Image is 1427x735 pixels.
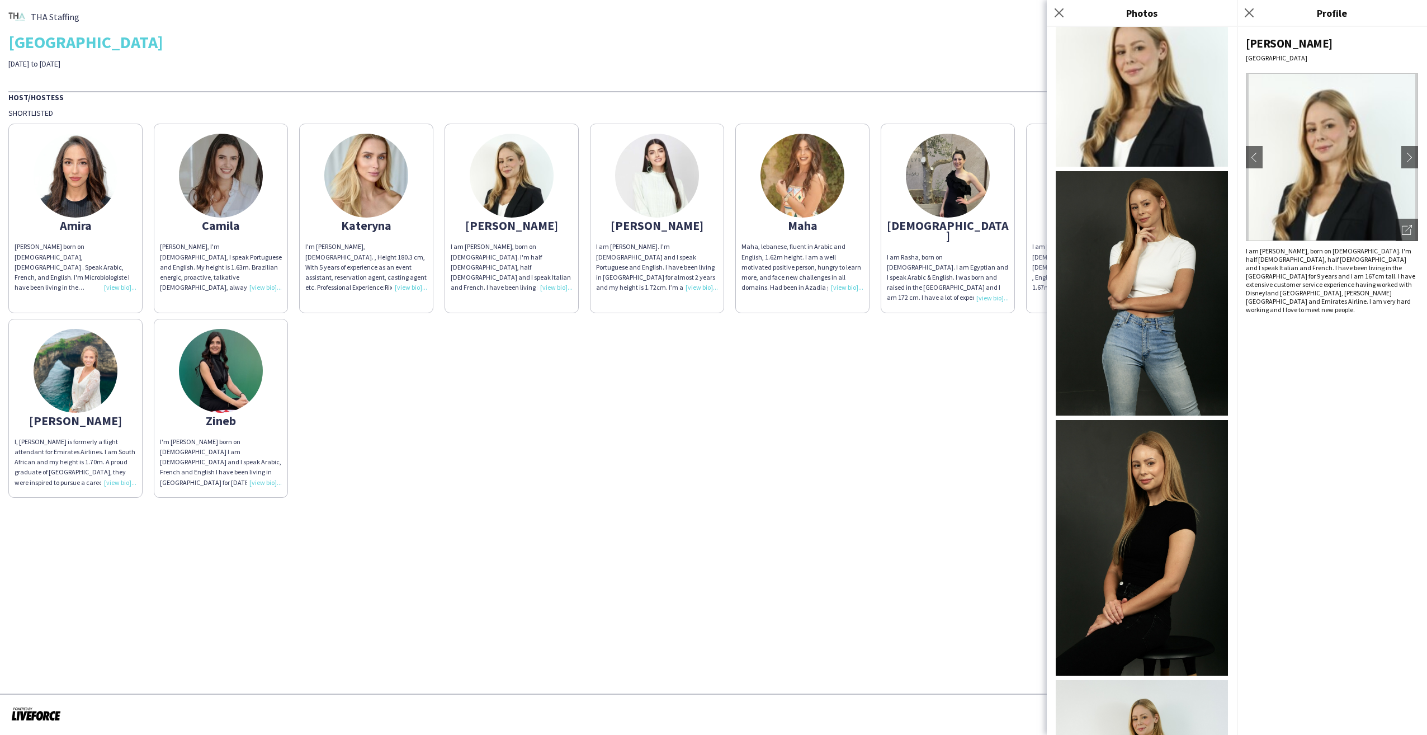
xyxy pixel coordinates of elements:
[470,134,554,218] img: thumb-68a42ce4d990e.jpeg
[8,34,1419,50] div: [GEOGRAPHIC_DATA]
[887,253,1008,332] span: I am Rasha, born on [DEMOGRAPHIC_DATA]. I am Egyptian and I speak Arabic & English. I was born an...
[1246,73,1418,241] img: Crew avatar or photo
[31,12,79,22] span: THA Staffing
[34,329,117,413] img: thumb-60e3c9de-598c-4ab6-9d5b-c36edb721066.jpg
[906,134,990,218] img: thumb-07583f41-6c61-40be-ad5d-507eb0e7a047.png
[1056,420,1228,676] img: Crew photo 1056661
[1246,36,1418,51] div: [PERSON_NAME]
[179,329,263,413] img: thumb-8fa862a2-4ba6-4d8c-b812-4ab7bb08ac6d.jpg
[1246,247,1418,314] div: I am [PERSON_NAME], born on [DEMOGRAPHIC_DATA]. I'm half [DEMOGRAPHIC_DATA], half [DEMOGRAPHIC_DA...
[1056,171,1228,416] img: Crew photo 1056658
[160,416,282,426] div: Zineb
[8,108,1419,118] div: Shortlisted
[596,220,718,230] div: [PERSON_NAME]
[34,134,117,218] img: thumb-6582a0cdb5742.jpeg
[1396,219,1418,241] div: Open photos pop-in
[15,437,136,488] div: I, [PERSON_NAME] is formerly a flight attendant for Emirates Airlines. I am South African and my ...
[8,91,1419,102] div: Host/Hostess
[1047,6,1237,20] h3: Photos
[8,8,25,25] img: thumb-26f2aabb-eaf0-4a61-9c3b-663b996db1ef.png
[305,242,427,293] div: I'm [PERSON_NAME], [DEMOGRAPHIC_DATA]. , Height 180.3 cm, With 5 years of experience as an event ...
[305,220,427,230] div: Kateryna
[741,220,863,230] div: Maha
[1032,242,1154,293] div: I am [PERSON_NAME] , born on [DEMOGRAPHIC_DATA] I am [DEMOGRAPHIC_DATA] and I speak Arabic , Engl...
[1237,6,1427,20] h3: Profile
[160,220,282,230] div: Camila
[596,242,718,293] div: I am [PERSON_NAME]. I’m [DEMOGRAPHIC_DATA] and I speak Portuguese and English. I have been living...
[15,416,136,426] div: [PERSON_NAME]
[760,134,844,218] img: thumb-67d73f9e1acf2.jpeg
[615,134,699,218] img: thumb-6891fe4fabf94.jpeg
[741,242,863,293] div: Maha, lebanese, fluent in Arabic and English, 1.62m height. I am a well motivated positive person...
[324,134,408,218] img: thumb-67c98d805fc58.jpeg
[15,220,136,230] div: Amira
[451,220,573,230] div: [PERSON_NAME]
[160,242,282,293] div: [PERSON_NAME], I'm [DEMOGRAPHIC_DATA], I speak Portuguese and English. My height is 1.63m. Brazil...
[1246,54,1418,62] div: [GEOGRAPHIC_DATA]
[15,242,136,293] div: [PERSON_NAME] born on [DEMOGRAPHIC_DATA], [DEMOGRAPHIC_DATA] . Speak Arabic, French, and English....
[8,59,502,69] div: [DATE] to [DATE]
[887,220,1009,241] div: [DEMOGRAPHIC_DATA]
[179,134,263,218] img: thumb-6246947601a70.jpeg
[451,242,573,293] div: I am [PERSON_NAME], born on [DEMOGRAPHIC_DATA]. I'm half [DEMOGRAPHIC_DATA], half [DEMOGRAPHIC_DA...
[1032,220,1154,230] div: [PERSON_NAME]
[160,437,282,488] div: I'm [PERSON_NAME] born on [DEMOGRAPHIC_DATA] I am [DEMOGRAPHIC_DATA] and I speak Arabic, French a...
[11,706,61,722] img: Powered by Liveforce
